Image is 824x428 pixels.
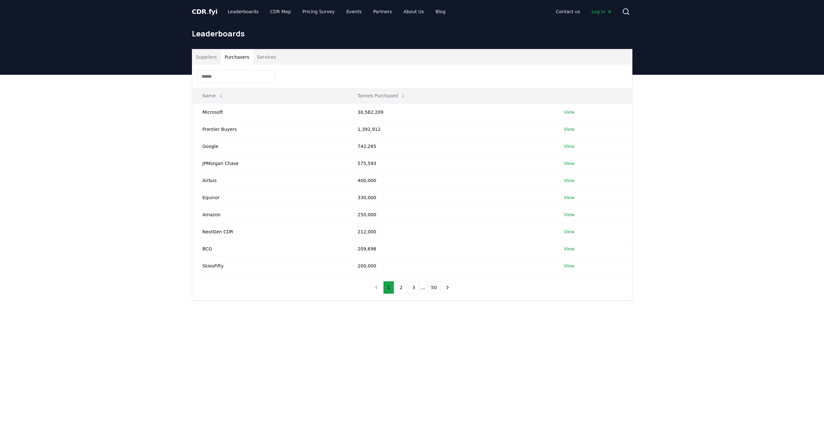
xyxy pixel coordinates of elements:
[347,240,554,257] td: 209,698
[192,189,347,206] td: Equinor
[347,206,554,223] td: 250,000
[431,6,451,17] a: Blog
[197,89,229,102] button: Name
[564,143,574,150] a: View
[551,6,617,17] nav: Main
[347,155,554,172] td: 575,593
[192,103,347,121] td: Microsoft
[347,223,554,240] td: 212,000
[347,257,554,274] td: 200,000
[192,138,347,155] td: Google
[398,6,429,17] a: About Us
[192,257,347,274] td: SkiesFifty
[383,281,394,294] button: 1
[564,126,574,132] a: View
[408,281,419,294] button: 3
[564,229,574,235] a: View
[551,6,585,17] a: Contact us
[223,6,450,17] nav: Main
[192,223,347,240] td: NextGen CDR
[206,8,209,15] span: .
[253,49,280,65] button: Services
[353,89,411,102] button: Tonnes Purchased
[192,49,221,65] button: Suppliers
[192,121,347,138] td: Frontier Buyers
[564,177,574,184] a: View
[564,160,574,167] a: View
[265,6,296,17] a: CDR Map
[368,6,397,17] a: Partners
[347,172,554,189] td: 400,000
[192,206,347,223] td: Amazon
[427,281,441,294] button: 50
[192,7,218,16] a: CDR.fyi
[347,103,554,121] td: 30,582,209
[221,49,253,65] button: Purchasers
[421,284,425,291] li: ...
[341,6,367,17] a: Events
[347,121,554,138] td: 1,392,912
[564,109,574,115] a: View
[564,194,574,201] a: View
[192,155,347,172] td: JPMorgan Chase
[192,28,632,39] h1: Leaderboards
[192,240,347,257] td: BCG
[564,246,574,252] a: View
[586,6,617,17] a: Log in
[192,172,347,189] td: Airbus
[297,6,340,17] a: Pricing Survey
[564,263,574,269] a: View
[442,281,453,294] button: next page
[347,189,554,206] td: 330,000
[347,138,554,155] td: 742,265
[395,281,407,294] button: 2
[592,8,611,15] span: Log in
[223,6,264,17] a: Leaderboards
[192,8,218,15] span: CDR fyi
[564,211,574,218] a: View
